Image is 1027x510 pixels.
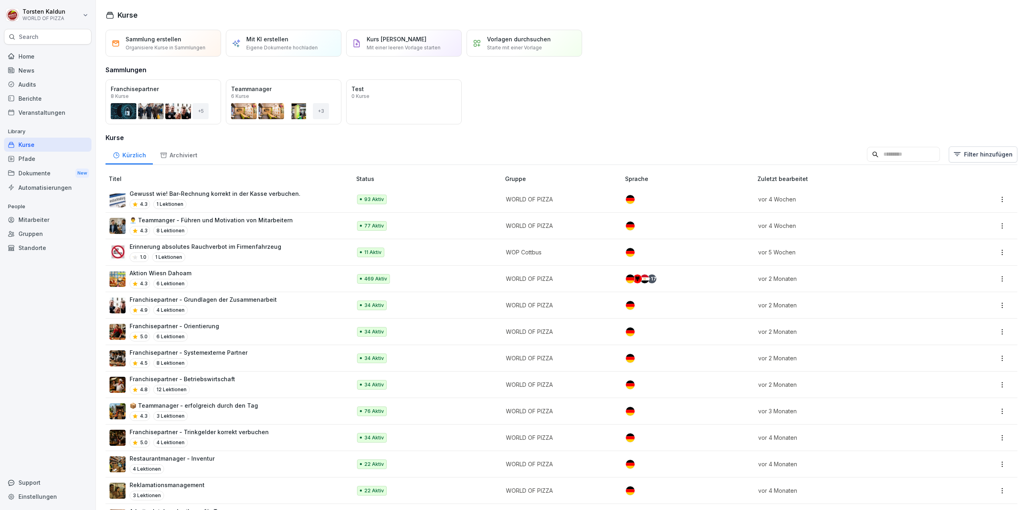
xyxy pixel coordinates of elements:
[758,301,942,309] p: vor 2 Monaten
[130,375,235,383] p: Franchisepartner - Betriebswirtschaft
[4,138,91,152] div: Kurse
[506,248,612,256] p: WOP Cottbus
[118,10,138,20] h1: Kurse
[758,380,942,389] p: vor 2 Monaten
[506,301,612,309] p: WORLD OF PIZZA
[758,221,942,230] p: vor 4 Wochen
[110,324,126,340] img: t4g7eu33fb3xcinggz4rhe0w.png
[140,254,146,261] p: 1.0
[4,106,91,120] a: Veranstaltungen
[367,44,440,51] p: Mit einer leeren Vorlage starten
[4,241,91,255] a: Standorte
[140,360,148,367] p: 4.5
[364,487,384,494] p: 22 Aktiv
[110,191,126,207] img: hdz75wm9swzuwdvoxjbi6om3.png
[246,35,288,43] p: Mit KI erstellen
[110,430,126,446] img: cvpl9dphsaj6te37tr820l4c.png
[626,460,635,469] img: de.svg
[130,322,219,330] p: Franchisepartner - Orientierung
[153,279,188,289] p: 6 Lektionen
[487,35,551,43] p: Vorlagen durchsuchen
[111,94,129,99] p: 8 Kurse
[106,133,1017,142] h3: Kurse
[758,407,942,415] p: vor 3 Monaten
[140,280,148,287] p: 4.3
[364,249,382,256] p: 11 Aktiv
[4,49,91,63] a: Home
[633,274,642,283] img: al.svg
[364,275,387,282] p: 469 Aktiv
[153,226,188,236] p: 8 Lektionen
[231,94,249,99] p: 6 Kurse
[4,475,91,490] div: Support
[130,481,205,489] p: Reklamationsmanagement
[110,297,126,313] img: jg5uy95jeicgu19gkip2jpcz.png
[506,195,612,203] p: WORLD OF PIZZA
[626,407,635,416] img: de.svg
[153,332,188,341] p: 6 Lektionen
[22,8,65,15] p: Torsten Kaldun
[109,175,353,183] p: Titel
[626,221,635,230] img: de.svg
[626,327,635,336] img: de.svg
[140,412,148,420] p: 4.3
[625,175,754,183] p: Sprache
[506,221,612,230] p: WORLD OF PIZZA
[506,433,612,442] p: WORLD OF PIZZA
[130,401,258,410] p: 📦 Teammanager - erfolgreich durch den Tag
[130,216,293,224] p: 👨‍💼 Teammanger - Führen und Motivation von Mitarbeitern
[4,152,91,166] a: Pfade
[4,213,91,227] a: Mitarbeiter
[364,408,384,415] p: 76 Aktiv
[130,269,191,277] p: Aktion Wiesn Dahoam
[364,222,384,230] p: 77 Aktiv
[22,16,65,21] p: WORLD OF PIZZA
[4,200,91,213] p: People
[626,354,635,363] img: de.svg
[106,144,153,165] div: Kürzlich
[364,355,384,362] p: 34 Aktiv
[757,175,951,183] p: Zuletzt bearbeitet
[110,218,126,234] img: ohhd80l18yea4i55etg45yot.png
[506,407,612,415] p: WORLD OF PIZZA
[626,433,635,442] img: de.svg
[130,454,215,463] p: Restaurantmanager - Inventur
[110,403,126,419] img: ofkaf57qe2vyr6d9h2nm8kkd.png
[110,377,126,393] img: bsaovmw8zq5rho4tj0mrlz8w.png
[313,103,329,119] div: + 3
[126,44,205,51] p: Organisiere Kurse in Sammlungen
[130,348,248,357] p: Franchisepartner - Systemexterne Partner
[140,227,148,234] p: 4.3
[351,94,369,99] p: 0 Kurse
[4,77,91,91] a: Audits
[4,125,91,138] p: Library
[106,79,221,124] a: Franchisepartner8 Kurse+5
[110,350,126,366] img: c6ahff3tpkyjer6p5tw961a1.png
[4,490,91,504] a: Einstellungen
[758,195,942,203] p: vor 4 Wochen
[4,166,91,181] div: Dokumente
[758,486,942,495] p: vor 4 Monaten
[647,274,656,283] div: + 17
[4,181,91,195] a: Automatisierungen
[152,252,185,262] p: 1 Lektionen
[153,385,190,394] p: 12 Lektionen
[4,63,91,77] a: News
[153,438,188,447] p: 4 Lektionen
[626,486,635,495] img: de.svg
[153,411,188,421] p: 3 Lektionen
[364,434,384,441] p: 34 Aktiv
[110,244,126,260] img: pd3gr0k7uzjs8bg588bob4hx.png
[231,85,336,93] p: Teammanager
[75,169,89,178] div: New
[626,380,635,389] img: de.svg
[110,483,126,499] img: tp0zhz27ks0g0cb4ibmweuhx.png
[758,460,942,468] p: vor 4 Monaten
